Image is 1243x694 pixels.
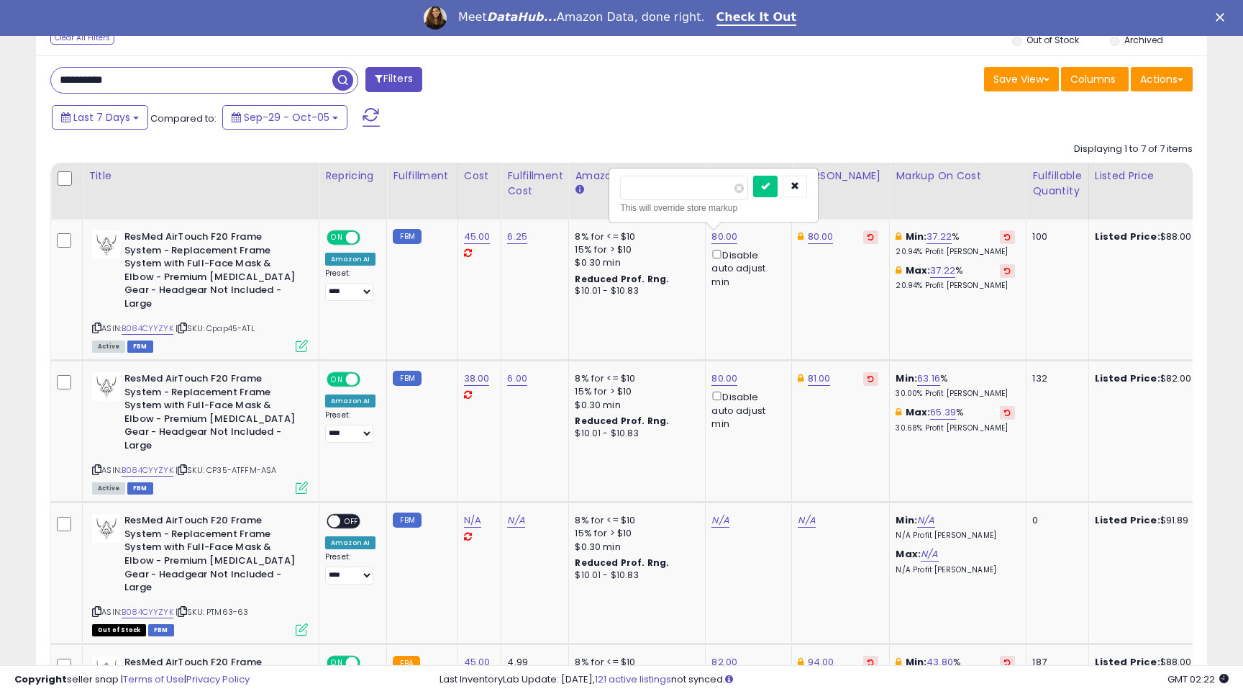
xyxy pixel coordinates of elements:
[124,230,299,314] b: ResMed AirTouch F20 Frame System - Replacement Frame System with Full-Face Mask & Elbow - Premium...
[896,232,901,241] i: This overrides the store level min markup for this listing
[896,547,921,561] b: Max:
[1216,13,1230,22] div: Close
[340,515,363,528] span: OFF
[1095,372,1214,385] div: $82.00
[1004,409,1011,416] i: Revert to store-level Max Markup
[1095,371,1160,385] b: Listed Price:
[148,624,174,636] span: FBM
[92,372,308,492] div: ASIN:
[325,536,375,549] div: Amazon AI
[711,247,780,289] div: Disable auto adjust min
[393,371,421,386] small: FBM
[930,405,956,420] a: 65.39
[1095,230,1214,243] div: $88.00
[1131,67,1193,91] button: Actions
[464,230,491,244] a: 45.00
[507,168,563,199] div: Fulfillment Cost
[921,547,938,562] a: N/A
[620,201,807,215] div: This will override store markup
[926,230,952,244] a: 37.22
[798,513,815,528] a: N/A
[1074,143,1193,156] div: Displaying 1 to 7 of 7 items
[358,232,381,244] span: OFF
[507,513,524,528] a: N/A
[464,168,496,184] div: Cost
[92,372,121,401] img: 31etXIHL0iL._SL40_.jpg
[575,184,583,197] small: Amazon Fees.
[575,569,694,582] div: $10.01 - $10.83
[176,323,255,334] span: | SKU: Cpap45-ATL
[92,514,121,543] img: 31etXIHL0iL._SL40_.jpg
[575,514,694,527] div: 8% for <= $10
[575,273,669,285] b: Reduced Prof. Rng.
[896,371,917,385] b: Min:
[92,230,308,351] div: ASIN:
[14,672,67,686] strong: Copyright
[88,168,313,184] div: Title
[458,10,705,24] div: Meet Amazon Data, done right.
[890,163,1026,220] th: The percentage added to the cost of goods (COGS) that forms the calculator for Min & Max prices.
[896,406,1015,433] div: %
[575,372,694,385] div: 8% for <= $10
[244,110,329,125] span: Sep-29 - Oct-05
[896,407,901,417] i: This overrides the store level max markup for this listing
[917,513,934,528] a: N/A
[798,232,803,241] i: This overrides the store level Dynamic Max Price for this listing
[122,323,173,335] a: B084CYYZYK
[716,10,797,26] a: Check It Out
[711,230,737,244] a: 80.00
[440,673,1229,687] div: Last InventoryLab Update: [DATE], not synced.
[325,552,375,585] div: Preset:
[868,233,874,240] i: Revert to store-level Dynamic Max Price
[176,606,249,618] span: | SKU: PTM63-63
[930,263,955,278] a: 37.22
[896,372,1015,399] div: %
[798,168,883,184] div: [PERSON_NAME]
[52,105,148,130] button: Last 7 Days
[575,399,694,412] div: $0.30 min
[1070,72,1116,86] span: Columns
[896,513,917,527] b: Min:
[150,112,217,125] span: Compared to:
[1095,168,1219,184] div: Listed Price
[325,395,375,407] div: Amazon AI
[906,230,927,243] b: Min:
[808,371,831,386] a: 81.00
[917,371,940,386] a: 63.16
[575,556,669,569] b: Reduced Prof. Rng.
[1032,168,1082,199] div: Fulfillable Quantity
[1095,514,1214,527] div: $91.89
[464,371,490,386] a: 38.00
[575,527,694,540] div: 15% for > $10
[1124,34,1163,46] label: Archived
[711,371,737,386] a: 80.00
[575,243,694,256] div: 15% for > $10
[92,482,125,495] span: All listings currently available for purchase on Amazon
[325,253,375,266] div: Amazon AI
[50,31,114,45] div: Clear All Filters
[896,266,901,275] i: This overrides the store level max markup for this listing
[896,423,1015,433] p: 30.68% Profit [PERSON_NAME]
[393,168,451,184] div: Fulfillment
[358,374,381,386] span: OFF
[896,565,1015,575] p: N/A Profit [PERSON_NAME]
[127,482,153,495] span: FBM
[124,372,299,456] b: ResMed AirTouch F20 Frame System - Replacement Frame System with Full-Face Mask & Elbow - Premium...
[424,6,447,30] img: Profile image for Georgie
[325,410,375,443] div: Preset:
[222,105,347,130] button: Sep-29 - Oct-05
[896,281,1015,291] p: 20.94% Profit [PERSON_NAME]
[711,389,780,431] div: Disable auto adjust min
[393,513,421,528] small: FBM
[896,389,1015,399] p: 30.00% Profit [PERSON_NAME]
[906,263,931,277] b: Max:
[1061,67,1129,91] button: Columns
[896,230,1015,257] div: %
[575,428,694,440] div: $10.01 - $10.83
[575,230,694,243] div: 8% for <= $10
[122,606,173,618] a: B084CYYZYK
[393,229,421,244] small: FBM
[127,341,153,353] span: FBM
[595,672,671,686] a: 121 active listings
[711,513,729,528] a: N/A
